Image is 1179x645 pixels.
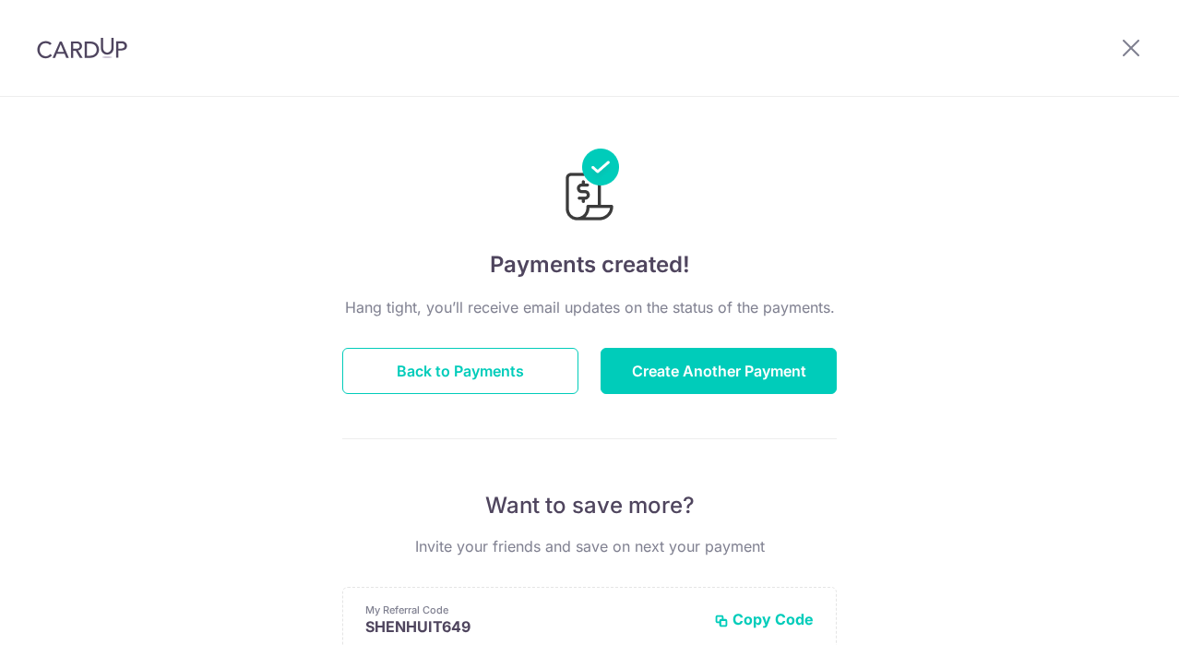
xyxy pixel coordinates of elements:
p: Hang tight, you’ll receive email updates on the status of the payments. [342,296,837,318]
button: Create Another Payment [601,348,837,394]
p: Want to save more? [342,491,837,520]
h4: Payments created! [342,248,837,281]
p: My Referral Code [365,603,699,617]
p: SHENHUIT649 [365,617,699,636]
img: Payments [560,149,619,226]
button: Back to Payments [342,348,578,394]
img: CardUp [37,37,127,59]
p: Invite your friends and save on next your payment [342,535,837,557]
button: Copy Code [714,610,814,628]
